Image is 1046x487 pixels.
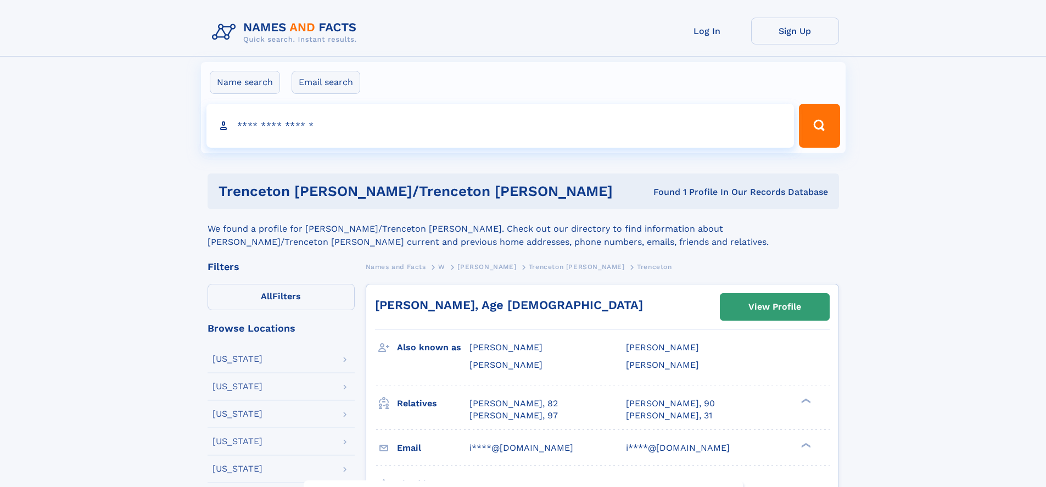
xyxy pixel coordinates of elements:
[438,260,445,273] a: W
[261,291,272,301] span: All
[626,398,715,410] a: [PERSON_NAME], 90
[208,18,366,47] img: Logo Names and Facts
[212,437,262,446] div: [US_STATE]
[206,104,795,148] input: search input
[212,410,262,418] div: [US_STATE]
[292,71,360,94] label: Email search
[529,260,625,273] a: Trenceton [PERSON_NAME]
[397,394,469,413] h3: Relatives
[626,342,699,352] span: [PERSON_NAME]
[529,263,625,271] span: Trenceton [PERSON_NAME]
[457,260,516,273] a: [PERSON_NAME]
[212,464,262,473] div: [US_STATE]
[626,410,712,422] a: [PERSON_NAME], 31
[457,263,516,271] span: [PERSON_NAME]
[208,323,355,333] div: Browse Locations
[212,355,262,363] div: [US_STATE]
[208,284,355,310] label: Filters
[210,71,280,94] label: Name search
[626,360,699,370] span: [PERSON_NAME]
[720,294,829,320] a: View Profile
[469,410,558,422] a: [PERSON_NAME], 97
[208,262,355,272] div: Filters
[798,441,812,449] div: ❯
[633,186,828,198] div: Found 1 Profile In Our Records Database
[798,397,812,404] div: ❯
[219,184,633,198] h1: Trenceton [PERSON_NAME]/trenceton [PERSON_NAME]
[397,439,469,457] h3: Email
[375,298,643,312] a: [PERSON_NAME], Age [DEMOGRAPHIC_DATA]
[751,18,839,44] a: Sign Up
[438,263,445,271] span: W
[637,263,672,271] span: Trenceton
[799,104,840,148] button: Search Button
[469,398,558,410] a: [PERSON_NAME], 82
[366,260,426,273] a: Names and Facts
[469,360,542,370] span: [PERSON_NAME]
[208,209,839,249] div: We found a profile for [PERSON_NAME]/Trenceton [PERSON_NAME]. Check out our directory to find inf...
[397,338,469,357] h3: Also known as
[663,18,751,44] a: Log In
[212,382,262,391] div: [US_STATE]
[469,342,542,352] span: [PERSON_NAME]
[748,294,801,320] div: View Profile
